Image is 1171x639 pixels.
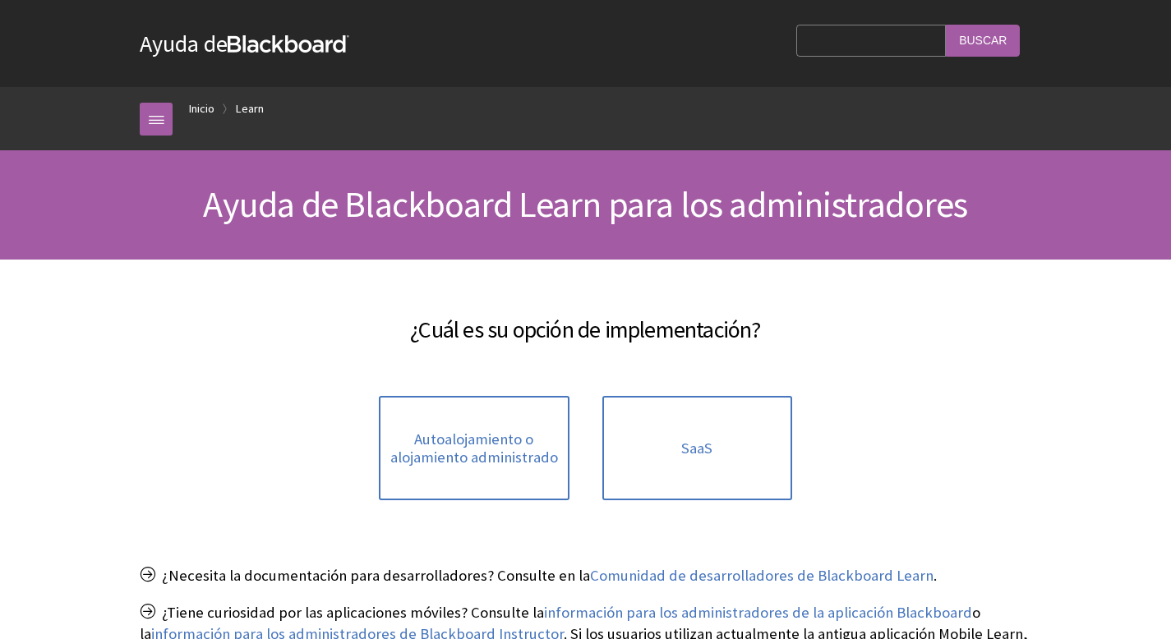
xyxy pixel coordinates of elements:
[236,99,264,119] a: Learn
[544,603,972,623] a: información para los administradores de la aplicación Blackboard
[140,565,1031,586] p: ¿Necesita la documentación para desarrolladores? Consulte en la .
[203,182,967,227] span: Ayuda de Blackboard Learn para los administradores
[389,430,559,466] span: Autoalojamiento o alojamiento administrado
[140,29,349,58] a: Ayuda deBlackboard
[379,396,569,500] a: Autoalojamiento o alojamiento administrado
[228,35,349,53] strong: Blackboard
[602,396,792,500] a: SaaS
[590,566,934,586] a: Comunidad de desarrolladores de Blackboard Learn
[189,99,214,119] a: Inicio
[681,439,712,457] span: SaaS
[140,292,1031,347] h2: ¿Cuál es su opción de implementación?
[946,25,1020,57] input: Buscar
